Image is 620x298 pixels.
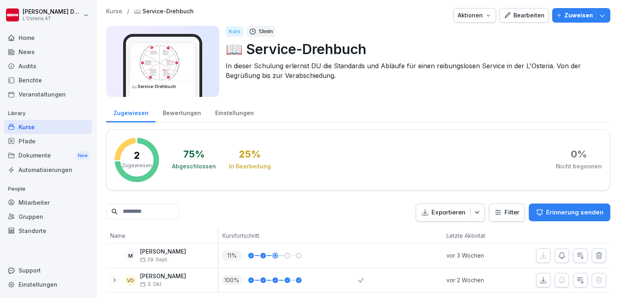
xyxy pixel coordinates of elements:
a: Mitarbeiter [4,195,92,210]
div: M [125,250,136,261]
img: s7kfju4z3dimd9qxoiv1fg80.png [132,45,193,81]
p: Erinnerung senden [546,208,603,217]
p: People [4,183,92,195]
a: 📖 Service-Drehbuch [134,8,194,15]
button: Bearbeiten [499,8,549,23]
a: Gruppen [4,210,92,224]
a: Pfade [4,134,92,148]
div: VD [125,275,136,286]
p: Name [110,231,214,240]
p: 📖 Service-Drehbuch [226,39,604,59]
p: Exportieren [431,208,465,217]
p: [PERSON_NAME] [140,273,186,280]
a: DokumenteNew [4,148,92,163]
p: Kursfortschritt [222,231,354,240]
div: New [76,151,90,160]
p: 11 % [222,250,242,260]
button: Erinnerung senden [529,204,610,221]
a: News [4,45,92,59]
p: Zuweisen [564,11,593,20]
a: Kurse [106,8,122,15]
p: 100 % [222,275,242,285]
span: 29. Sept. [140,257,168,262]
div: Kurs [226,26,243,37]
button: Aktionen [453,8,496,23]
a: Bewertungen [155,102,208,122]
span: 3. Okt. [140,281,163,287]
div: 0 % [571,149,587,159]
div: Filter [494,208,519,216]
a: Einstellungen [208,102,261,122]
a: Veranstaltungen [4,87,92,101]
a: Einstellungen [4,277,92,292]
a: Home [4,31,92,45]
p: 2 [134,151,140,160]
p: In dieser Schulung erlernst DU die Standards und Abläufe für einen reibungslosen Service in der L... [226,61,604,80]
p: vor 2 Wochen [446,276,512,284]
a: Kurse [4,120,92,134]
div: 75 % [183,149,205,159]
div: Bearbeiten [504,11,545,20]
div: In Bearbeitung [229,162,271,170]
h3: 📖 Service-Drehbuch [132,84,194,90]
button: Exportieren [416,204,485,222]
p: / [127,8,129,15]
p: L'Osteria AT [23,16,82,21]
a: Audits [4,59,92,73]
button: Zuweisen [552,8,610,23]
p: 13 min [259,27,273,36]
p: Letzte Aktivität [446,231,508,240]
div: 25 % [239,149,261,159]
div: Aktionen [458,11,492,20]
a: Standorte [4,224,92,238]
p: vor 3 Wochen [446,251,512,260]
a: Zugewiesen [106,102,155,122]
button: Filter [489,204,524,221]
p: Zugewiesen [122,162,152,169]
p: [PERSON_NAME] Damiani [23,8,82,15]
div: Abgeschlossen [172,162,216,170]
div: Support [4,263,92,277]
div: Dokumente [4,148,92,163]
p: Library [4,107,92,120]
p: [PERSON_NAME] [140,248,186,255]
a: Berichte [4,73,92,87]
a: Automatisierungen [4,163,92,177]
div: Nicht begonnen [556,162,602,170]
